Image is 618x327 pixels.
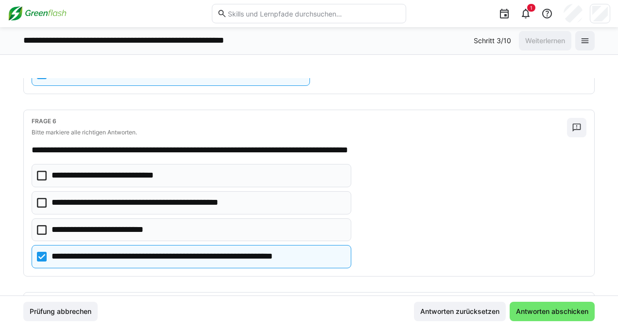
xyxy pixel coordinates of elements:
span: Weiterlernen [524,36,566,46]
p: Schritt 3/10 [474,36,511,46]
button: Antworten zurücksetzen [414,302,506,321]
button: Antworten abschicken [510,302,595,321]
button: Weiterlernen [519,31,571,50]
span: 1 [530,5,532,11]
p: Bitte markiere alle richtigen Antworten. [32,129,567,136]
h4: Frage 6 [32,118,567,125]
span: Antworten zurücksetzen [419,307,501,316]
input: Skills und Lernpfade durchsuchen… [227,9,401,18]
span: Prüfung abbrechen [28,307,93,316]
button: Prüfung abbrechen [23,302,98,321]
span: Antworten abschicken [515,307,590,316]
